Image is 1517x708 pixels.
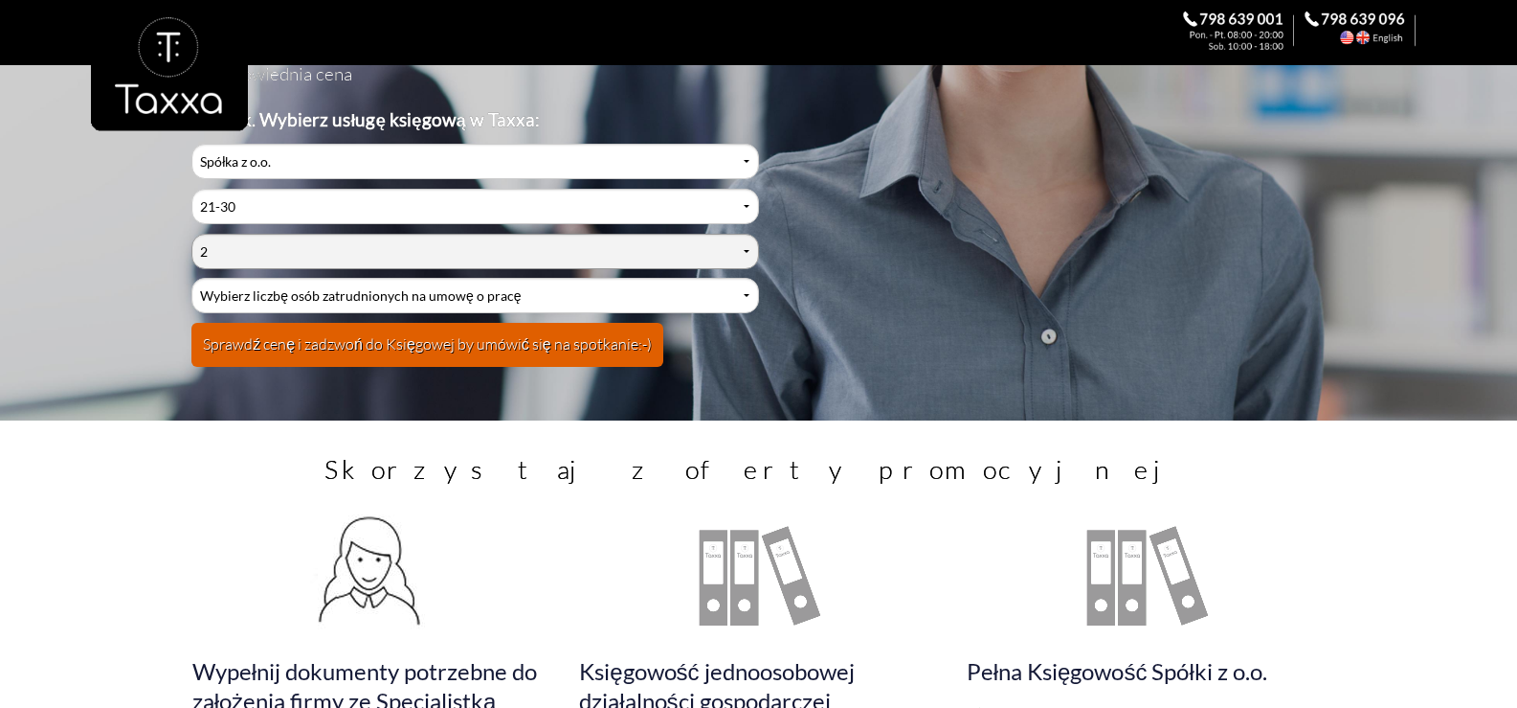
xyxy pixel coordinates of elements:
div: Wypełnij dokumenty potrzebne do założenia firmy z Księgową Taxxa [295,499,448,652]
div: Cennik Usług Księgowych Przyjaznej Księgowej w Biurze Rachunkowym Taxxa [191,144,758,378]
h4: Pełna Księgowość Spółki z o.o. [967,657,1326,688]
div: Poznaj cennik Pełnej Księgowości Spółki z o.o. [1069,499,1222,652]
div: Poznaj cennik księgowości jednoosobowej działalności gospodarczej [681,499,835,652]
h3: Skorzystaj z oferty promocyjnej [263,453,1254,486]
div: Zadzwoń do Księgowej. 798 639 001 [1183,11,1305,50]
div: Call the Accountant. 798 639 096 [1305,11,1426,50]
button: Sprawdź cenę i zadzwoń do Księgowej by umówić się na spotkanie:-) [191,323,663,367]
